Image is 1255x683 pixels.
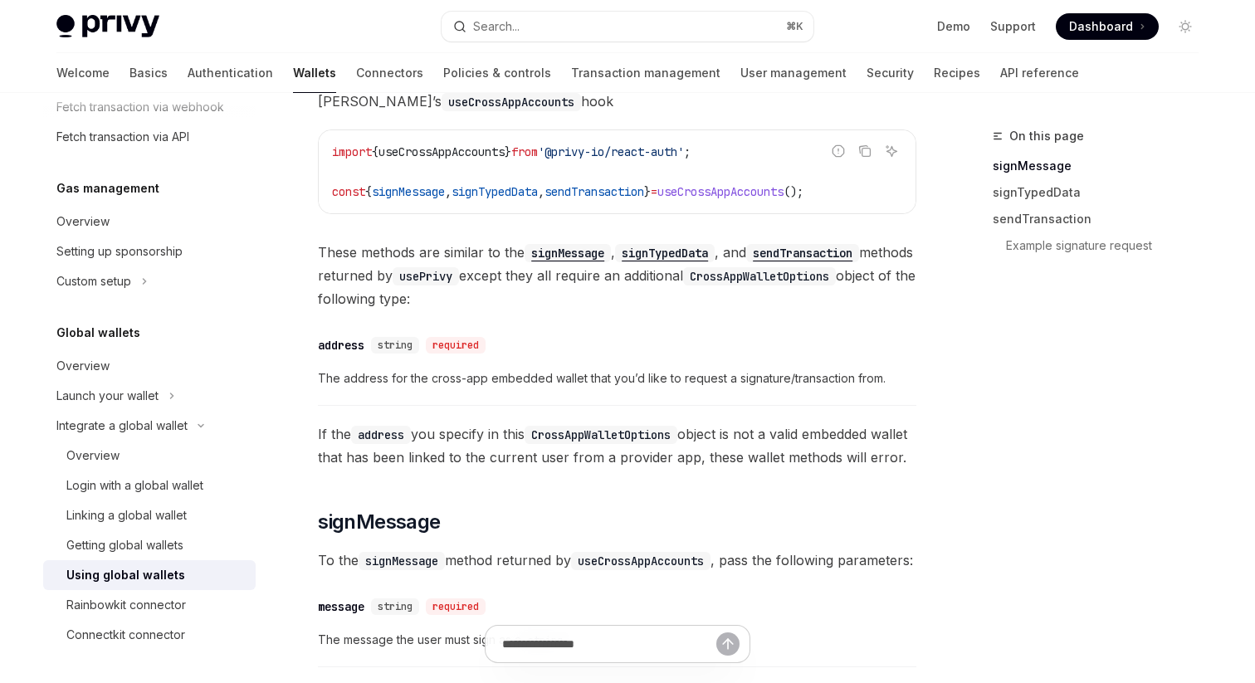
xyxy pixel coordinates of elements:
a: signMessage [525,244,611,261]
button: Ask AI [881,140,902,162]
span: import [332,144,372,159]
a: API reference [1000,53,1079,93]
div: required [426,598,486,615]
a: Connectkit connector [43,620,256,650]
a: Basics [129,53,168,93]
span: } [505,144,511,159]
code: usePrivy [393,267,459,285]
div: Fetch transaction via API [56,127,189,147]
div: Integrate a global wallet [56,416,188,436]
a: Rainbowkit connector [43,590,256,620]
code: useCrossAppAccounts [442,93,581,111]
div: Connectkit connector [66,625,185,645]
a: signTypedData [993,179,1212,206]
a: Fetch transaction via API [43,122,256,152]
span: These methods are similar to the , , and methods returned by except they all require an additiona... [318,241,916,310]
span: signMessage [372,184,445,199]
span: useCrossAppAccounts [378,144,505,159]
a: Authentication [188,53,273,93]
span: (); [784,184,803,199]
span: The address for the cross-app embedded wallet that you’d like to request a signature/transaction ... [318,368,916,388]
code: sendTransaction [746,244,859,262]
a: Dashboard [1056,13,1159,40]
span: If the you specify in this object is not a valid embedded wallet that has been linked to the curr... [318,422,916,469]
span: { [372,144,378,159]
div: Launch your wallet [56,386,159,406]
span: { [365,184,372,199]
div: Linking a global wallet [66,505,187,525]
span: Dashboard [1069,18,1133,35]
a: Wallets [293,53,336,93]
div: Getting global wallets [66,535,183,555]
span: useCrossAppAccounts [657,184,784,199]
span: string [378,600,413,613]
a: Overview [43,351,256,381]
a: Policies & controls [443,53,551,93]
span: signMessage [318,509,440,535]
span: sendTransaction [544,184,644,199]
div: Using global wallets [66,565,185,585]
a: signTypedData [615,244,715,261]
a: sendTransaction [993,206,1212,232]
a: Getting global wallets [43,530,256,560]
button: Report incorrect code [828,140,849,162]
div: Overview [66,446,120,466]
span: On this page [1009,126,1084,146]
span: To the method returned by , pass the following parameters: [318,549,916,572]
h5: Global wallets [56,323,140,343]
code: address [351,426,411,444]
button: Toggle Custom setup section [43,266,256,296]
div: required [426,337,486,354]
div: message [318,598,364,615]
a: Login with a global wallet [43,471,256,500]
img: light logo [56,15,159,38]
span: , [538,184,544,199]
code: CrossAppWalletOptions [525,426,677,444]
input: Ask a question... [502,626,716,662]
a: sendTransaction [746,244,859,261]
code: signMessage [359,552,445,570]
a: Security [867,53,914,93]
a: Overview [43,441,256,471]
div: Setting up sponsorship [56,241,183,261]
a: Setting up sponsorship [43,237,256,266]
button: Copy the contents from the code block [854,140,876,162]
a: User management [740,53,847,93]
button: Open search [442,12,813,41]
a: Using global wallets [43,560,256,590]
div: Overview [56,212,110,232]
button: Toggle Launch your wallet section [43,381,256,411]
div: Rainbowkit connector [66,595,186,615]
a: Transaction management [571,53,720,93]
a: Welcome [56,53,110,93]
span: '@privy-io/react-auth' [538,144,684,159]
button: Toggle Integrate a global wallet section [43,411,256,441]
span: string [378,339,413,352]
a: Connectors [356,53,423,93]
div: Search... [473,17,520,37]
code: signTypedData [615,244,715,262]
span: ; [684,144,691,159]
span: ⌘ K [786,20,803,33]
button: Send message [716,632,740,656]
a: Demo [937,18,970,35]
span: = [651,184,657,199]
span: signTypedData [452,184,538,199]
span: from [511,144,538,159]
code: useCrossAppAccounts [571,552,711,570]
a: Overview [43,207,256,237]
span: , [445,184,452,199]
code: signMessage [525,244,611,262]
a: Recipes [934,53,980,93]
h5: Gas management [56,178,159,198]
a: Example signature request [993,232,1212,259]
div: address [318,337,364,354]
code: CrossAppWalletOptions [683,267,836,285]
a: signMessage [993,153,1212,179]
span: } [644,184,651,199]
a: Linking a global wallet [43,500,256,530]
div: Custom setup [56,271,131,291]
div: Overview [56,356,110,376]
span: const [332,184,365,199]
button: Toggle dark mode [1172,13,1199,40]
